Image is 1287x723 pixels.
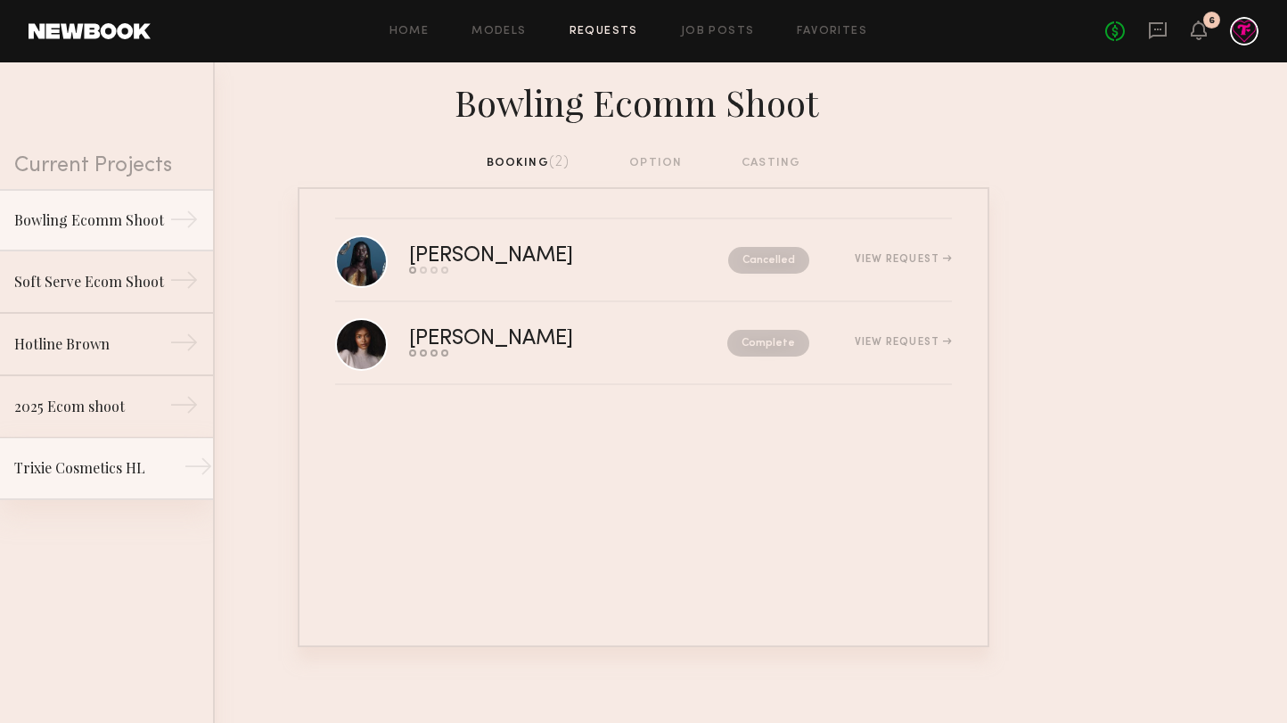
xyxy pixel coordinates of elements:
[471,26,526,37] a: Models
[184,452,213,488] div: →
[169,266,199,301] div: →
[14,396,169,417] div: 2025 Ecom shoot
[169,328,199,364] div: →
[169,390,199,426] div: →
[681,26,755,37] a: Job Posts
[855,337,952,348] div: View Request
[298,77,989,125] div: Bowling Ecomm Shoot
[570,26,638,37] a: Requests
[1209,16,1215,26] div: 6
[727,330,809,357] nb-request-status: Complete
[169,205,199,241] div: →
[14,271,169,292] div: Soft Serve Ecom Shoot
[14,210,169,231] div: Bowling Ecomm Shoot
[409,246,651,267] div: [PERSON_NAME]
[409,329,651,349] div: [PERSON_NAME]
[335,219,952,302] a: [PERSON_NAME]CancelledView Request
[14,333,169,355] div: Hotline Brown
[335,302,952,385] a: [PERSON_NAME]CompleteView Request
[389,26,430,37] a: Home
[14,457,169,479] div: Trixie Cosmetics HL
[728,247,809,274] nb-request-status: Cancelled
[797,26,867,37] a: Favorites
[855,254,952,265] div: View Request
